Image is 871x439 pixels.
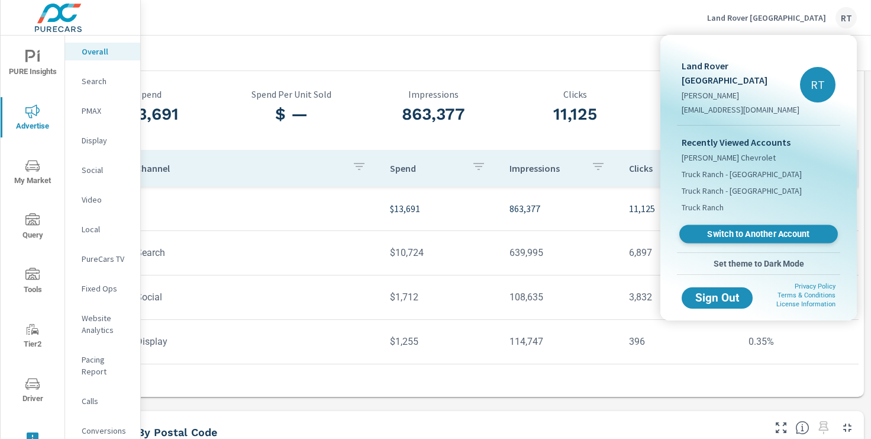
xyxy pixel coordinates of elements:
[682,201,724,213] span: Truck Ranch
[682,168,802,180] span: Truck Ranch - [GEOGRAPHIC_DATA]
[686,229,831,240] span: Switch to Another Account
[682,135,835,149] p: Recently Viewed Accounts
[776,300,835,308] a: License Information
[795,283,835,290] a: Privacy Policy
[691,293,743,303] span: Sign Out
[682,152,776,164] span: [PERSON_NAME] Chevrolet
[682,104,800,116] p: [EMAIL_ADDRESS][DOMAIN_NAME]
[800,67,835,102] div: RT
[682,287,753,309] button: Sign Out
[679,225,838,243] a: Switch to Another Account
[778,291,835,299] a: Terms & Conditions
[677,253,840,274] button: Set theme to Dark Mode
[682,185,802,197] span: Truck Ranch - [GEOGRAPHIC_DATA]
[682,89,800,101] p: [PERSON_NAME]
[682,59,800,87] p: Land Rover [GEOGRAPHIC_DATA]
[682,258,835,269] span: Set theme to Dark Mode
